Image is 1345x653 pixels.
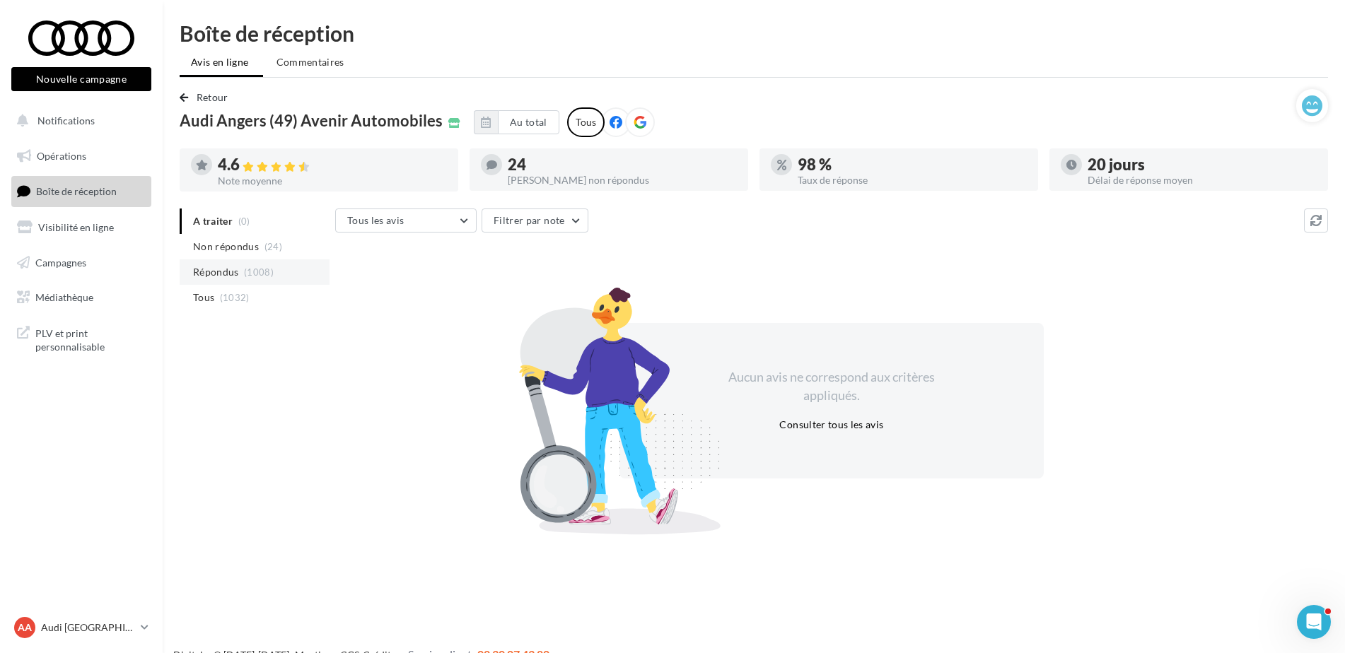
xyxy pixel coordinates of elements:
[710,368,953,404] div: Aucun avis ne correspond aux critères appliqués.
[474,110,559,134] button: Au total
[11,614,151,641] a: AA Audi [GEOGRAPHIC_DATA]
[35,324,146,354] span: PLV et print personnalisable
[41,620,135,635] p: Audi [GEOGRAPHIC_DATA]
[180,113,443,129] span: Audi Angers (49) Avenir Automobiles
[8,318,154,360] a: PLV et print personnalisable
[347,214,404,226] span: Tous les avis
[8,176,154,206] a: Boîte de réception
[508,157,737,172] div: 24
[37,150,86,162] span: Opérations
[244,266,274,278] span: (1008)
[36,185,117,197] span: Boîte de réception
[774,416,889,433] button: Consulter tous les avis
[482,208,588,233] button: Filtrer par note
[218,176,447,186] div: Note moyenne
[18,620,32,635] span: AA
[218,157,447,173] div: 4.6
[35,291,93,303] span: Médiathèque
[8,141,154,171] a: Opérations
[220,292,250,303] span: (1032)
[1088,157,1317,172] div: 20 jours
[180,23,1328,44] div: Boîte de réception
[498,110,559,134] button: Au total
[8,213,154,242] a: Visibilité en ligne
[38,221,114,233] span: Visibilité en ligne
[35,256,86,268] span: Campagnes
[8,283,154,312] a: Médiathèque
[197,91,228,103] span: Retour
[8,248,154,278] a: Campagnes
[180,89,234,106] button: Retour
[193,240,259,254] span: Non répondus
[37,114,95,127] span: Notifications
[798,175,1027,185] div: Taux de réponse
[264,241,282,252] span: (24)
[335,208,477,233] button: Tous les avis
[193,290,214,305] span: Tous
[508,175,737,185] div: [PERSON_NAME] non répondus
[1297,605,1331,639] iframe: Intercom live chat
[8,106,149,136] button: Notifications
[1088,175,1317,185] div: Délai de réponse moyen
[567,107,605,137] div: Tous
[276,56,344,68] span: Commentaires
[11,67,151,91] button: Nouvelle campagne
[193,265,239,279] span: Répondus
[798,157,1027,172] div: 98 %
